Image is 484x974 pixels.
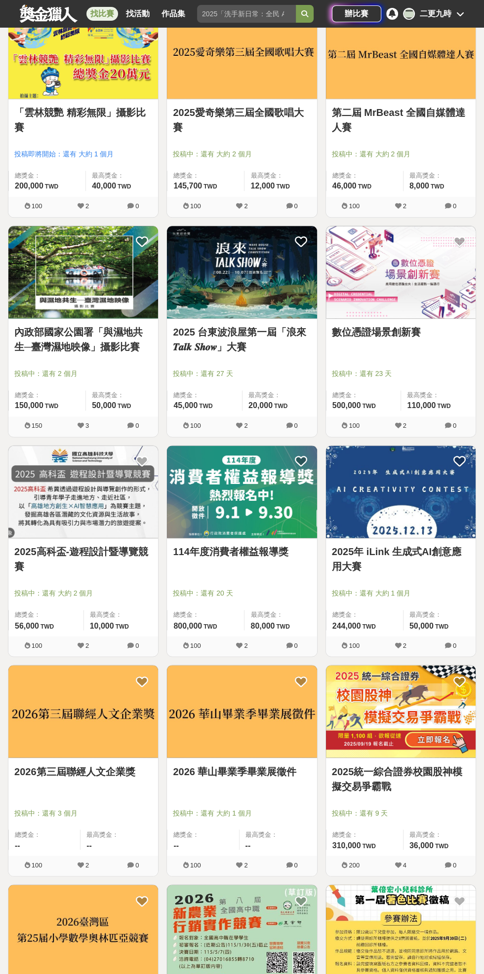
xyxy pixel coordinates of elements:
span: 56,000 [15,621,39,630]
span: 最高獎金： [245,829,311,839]
span: 40,000 [92,182,116,190]
span: -- [15,841,20,849]
span: TWD [431,183,444,190]
span: 0 [453,422,456,429]
span: 0 [294,861,297,868]
span: 2 [85,202,89,210]
div: 二 [403,8,415,20]
span: 500,000 [332,401,361,410]
span: 最高獎金： [92,390,152,400]
a: 2025愛奇樂第三屆全國歌唱大賽 [173,105,311,135]
span: 2 [244,202,247,210]
span: 12,000 [250,182,275,190]
span: 100 [190,202,201,210]
span: 最高獎金： [250,610,311,620]
span: -- [245,841,251,849]
a: 2025統一綜合證券校園股神模擬交易爭霸戰 [332,764,470,793]
span: 100 [349,422,360,429]
a: 辦比賽 [332,5,381,22]
span: TWD [203,183,217,190]
a: 找比賽 [86,7,118,21]
span: TWD [276,623,289,630]
a: 作品集 [158,7,189,21]
span: 總獎金： [15,171,80,181]
span: 2 [244,861,247,868]
a: 「雲林競艷 精彩無限」攝影比賽 [14,105,152,135]
span: 100 [190,861,201,868]
span: 100 [190,422,201,429]
img: Cover Image [326,665,476,757]
span: TWD [199,403,212,410]
span: 0 [135,422,139,429]
img: Cover Image [167,446,317,538]
span: 投稿中：還有 大約 2 個月 [14,588,152,599]
span: 總獎金： [332,390,395,400]
a: 第二屆 MrBeast 全國自媒體達人賽 [332,105,470,135]
span: TWD [276,183,289,190]
a: 114年度消費者權益報導獎 [173,544,311,559]
span: 100 [32,641,42,649]
span: TWD [40,623,54,630]
span: 50,000 [92,401,116,410]
span: 總獎金： [15,610,78,620]
a: Cover Image [326,446,476,538]
span: TWD [363,623,376,630]
span: 0 [453,641,456,649]
a: Cover Image [8,6,158,99]
a: Cover Image [167,6,317,99]
span: 2 [85,641,89,649]
span: TWD [437,403,450,410]
span: 3 [85,422,89,429]
span: 2 [85,861,89,868]
div: 二更九時 [420,8,451,20]
span: 2 [244,422,247,429]
span: 最高獎金： [92,171,152,181]
span: 0 [453,202,456,210]
a: Cover Image [8,665,158,758]
span: 0 [135,641,139,649]
span: 0 [135,202,139,210]
span: TWD [435,842,448,849]
span: 100 [349,202,360,210]
img: Cover Image [326,226,476,318]
span: 150 [32,422,42,429]
span: TWD [435,623,448,630]
span: TWD [274,403,287,410]
span: TWD [203,623,217,630]
span: 總獎金： [332,829,397,839]
a: 數位憑證場景創新賽 [332,325,470,339]
span: 總獎金： [173,171,238,181]
span: 投稿中：還有 大約 2 個月 [332,149,470,159]
span: 總獎金： [173,390,236,400]
span: TWD [358,183,371,190]
span: -- [173,841,179,849]
a: Cover Image [8,446,158,538]
span: 總獎金： [173,610,238,620]
span: 投稿中：還有 大約 2 個月 [173,149,311,159]
span: 0 [135,861,139,868]
a: 2025高科盃-遊程設計暨導覽競賽 [14,544,152,574]
span: 20,000 [248,401,273,410]
span: 投稿中：還有 3 個月 [14,808,152,818]
img: Cover Image [167,665,317,757]
a: 2026 華山畢業季畢業展徵件 [173,764,311,779]
span: 最高獎金： [90,610,153,620]
span: 2 [403,422,406,429]
a: Cover Image [326,226,476,319]
span: 投稿中：還有 23 天 [332,369,470,379]
span: 200 [349,861,360,868]
span: 投稿中：還有 大約 1 個月 [332,588,470,599]
span: -- [86,841,92,849]
span: 310,000 [332,841,361,849]
a: 2026第三屆聯經人文企業獎 [14,764,152,779]
a: 2025年 iLink 生成式AI創意應用大賽 [332,544,470,574]
span: 2 [244,641,247,649]
span: 最高獎金： [248,390,311,400]
span: 8,000 [409,182,429,190]
span: 總獎金： [173,829,233,839]
img: Cover Image [167,6,317,98]
span: 投稿中：還有 9 天 [332,808,470,818]
span: 80,000 [250,621,275,630]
